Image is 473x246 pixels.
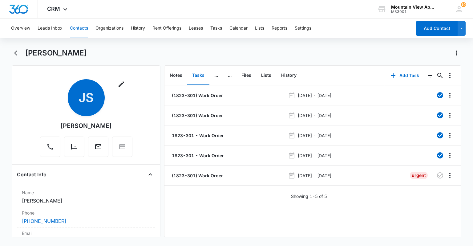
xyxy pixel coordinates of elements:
[22,197,150,204] dd: [PERSON_NAME]
[256,66,276,85] button: Lists
[11,18,30,38] button: Overview
[88,137,108,157] button: Email
[17,207,155,228] div: Phone[PHONE_NUMBER]
[461,2,466,7] span: 10
[451,48,461,58] button: Actions
[272,18,287,38] button: Reports
[445,90,455,100] button: Overflow Menu
[171,172,223,179] a: (1823-301) Work Order
[68,79,105,116] span: JS
[40,137,60,157] button: Call
[210,18,222,38] button: Tasks
[416,21,458,36] button: Add Contact
[152,18,181,38] button: Rent Offerings
[425,71,435,80] button: Filters
[435,71,445,80] button: Search...
[88,146,108,151] a: Email
[70,18,88,38] button: Contacts
[171,92,223,99] a: (1823-301) Work Order
[187,66,209,85] button: Tasks
[171,152,224,159] a: 1823-301 - Work Order
[189,18,203,38] button: Leases
[209,66,223,85] button: ...
[445,150,455,160] button: Overflow Menu
[95,18,123,38] button: Organizations
[298,152,331,159] p: [DATE] - [DATE]
[445,71,455,80] button: Overflow Menu
[385,68,425,83] button: Add Task
[255,18,264,38] button: Lists
[17,171,46,178] h4: Contact Info
[22,210,150,216] label: Phone
[22,230,150,236] label: Email
[445,130,455,140] button: Overflow Menu
[291,193,327,199] p: Showing 1-5 of 5
[64,146,84,151] a: Text
[391,10,436,14] div: account id
[298,112,331,119] p: [DATE] - [DATE]
[47,6,60,12] span: CRM
[298,132,331,139] p: [DATE] - [DATE]
[64,137,84,157] button: Text
[22,189,150,196] label: Name
[165,66,187,85] button: Notes
[445,170,455,180] button: Overflow Menu
[38,18,63,38] button: Leads Inbox
[410,172,428,179] div: Urgent
[22,217,66,225] a: [PHONE_NUMBER]
[461,2,466,7] div: notifications count
[298,172,331,179] p: [DATE] - [DATE]
[236,66,256,85] button: Files
[60,121,112,130] div: [PERSON_NAME]
[25,48,87,58] h1: [PERSON_NAME]
[295,18,311,38] button: Settings
[171,112,223,119] a: (1823-301) Work Order
[131,18,145,38] button: History
[391,5,436,10] div: account name
[12,48,21,58] button: Back
[17,187,155,207] div: Name[PERSON_NAME]
[40,146,60,151] a: Call
[171,132,224,139] a: 1823-301 - Work Order
[298,92,331,99] p: [DATE] - [DATE]
[229,18,248,38] button: Calendar
[223,66,236,85] button: ...
[145,170,155,179] button: Close
[276,66,301,85] button: History
[445,110,455,120] button: Overflow Menu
